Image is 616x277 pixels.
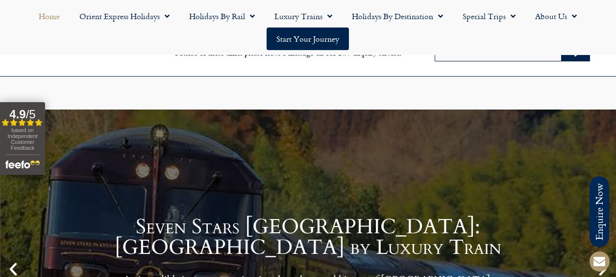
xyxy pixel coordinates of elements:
[342,5,453,28] a: Holidays by Destination
[179,5,265,28] a: Holidays by Rail
[267,28,349,50] a: Start your Journey
[453,5,525,28] a: Special Trips
[5,5,611,50] nav: Menu
[29,5,70,28] a: Home
[70,5,179,28] a: Orient Express Holidays
[265,5,342,28] a: Luxury Trains
[525,5,587,28] a: About Us
[25,217,591,258] h1: Seven Stars [GEOGRAPHIC_DATA]: [GEOGRAPHIC_DATA] by Luxury Train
